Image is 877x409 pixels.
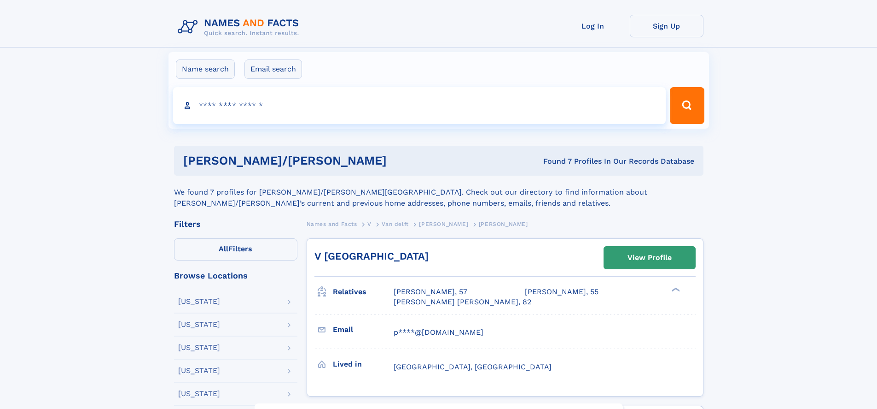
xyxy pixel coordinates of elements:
a: [PERSON_NAME] [419,218,468,230]
a: Sign Up [630,15,703,37]
a: [PERSON_NAME] [PERSON_NAME], 82 [394,297,531,307]
a: Log In [556,15,630,37]
div: [US_STATE] [178,390,220,397]
a: Van delft [382,218,408,230]
button: Search Button [670,87,704,124]
h3: Email [333,322,394,338]
div: Found 7 Profiles In Our Records Database [465,156,694,166]
span: All [219,244,228,253]
span: [PERSON_NAME] [419,221,468,227]
div: ❯ [669,287,680,293]
a: [PERSON_NAME], 57 [394,287,467,297]
span: V [367,221,372,227]
div: [US_STATE] [178,321,220,328]
a: View Profile [604,247,695,269]
span: [PERSON_NAME] [479,221,528,227]
a: [PERSON_NAME], 55 [525,287,598,297]
div: View Profile [627,247,672,268]
div: [US_STATE] [178,367,220,374]
div: [US_STATE] [178,344,220,351]
div: We found 7 profiles for [PERSON_NAME]/[PERSON_NAME][GEOGRAPHIC_DATA]. Check out our directory to ... [174,176,703,209]
h3: Lived in [333,356,394,372]
img: Logo Names and Facts [174,15,307,40]
h3: Relatives [333,284,394,300]
a: V [367,218,372,230]
div: [US_STATE] [178,298,220,305]
label: Name search [176,59,235,79]
a: Names and Facts [307,218,357,230]
div: Filters [174,220,297,228]
div: Browse Locations [174,272,297,280]
h1: [PERSON_NAME]/[PERSON_NAME] [183,155,465,166]
input: search input [173,87,666,124]
span: Van delft [382,221,408,227]
span: [GEOGRAPHIC_DATA], [GEOGRAPHIC_DATA] [394,362,552,371]
a: V [GEOGRAPHIC_DATA] [314,250,429,262]
label: Filters [174,238,297,261]
label: Email search [244,59,302,79]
